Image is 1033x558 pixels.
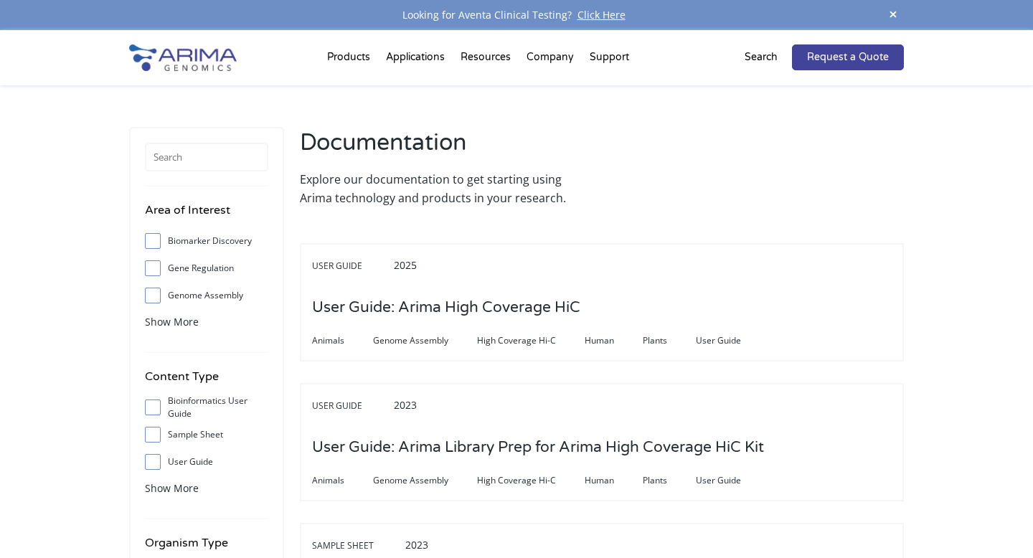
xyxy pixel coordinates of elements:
label: Genome Assembly [145,285,268,306]
span: User Guide [312,397,391,415]
span: Show More [145,481,199,495]
label: Biomarker Discovery [145,230,268,252]
h3: User Guide: Arima Library Prep for Arima High Coverage HiC Kit [312,425,764,470]
a: Request a Quote [792,44,904,70]
label: User Guide [145,451,268,473]
label: Sample Sheet [145,424,268,445]
label: Bioinformatics User Guide [145,397,268,418]
span: 2023 [405,538,428,552]
div: Looking for Aventa Clinical Testing? [129,6,904,24]
span: Sample Sheet [312,537,402,554]
label: Gene Regulation [145,257,268,279]
input: Search [145,143,268,171]
span: Plants [643,472,696,489]
h4: Area of Interest [145,201,268,230]
span: High Coverage Hi-C [477,472,585,489]
span: Show More [145,315,199,328]
span: User Guide [696,472,770,489]
a: User Guide: Arima Library Prep for Arima High Coverage HiC Kit [312,440,764,455]
span: 2023 [394,398,417,412]
h4: Content Type [145,367,268,397]
span: Genome Assembly [373,472,477,489]
img: Arima-Genomics-logo [129,44,237,71]
span: Human [585,472,643,489]
span: Animals [312,472,373,489]
span: User Guide [696,332,770,349]
a: Click Here [572,8,631,22]
p: Search [745,48,778,67]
